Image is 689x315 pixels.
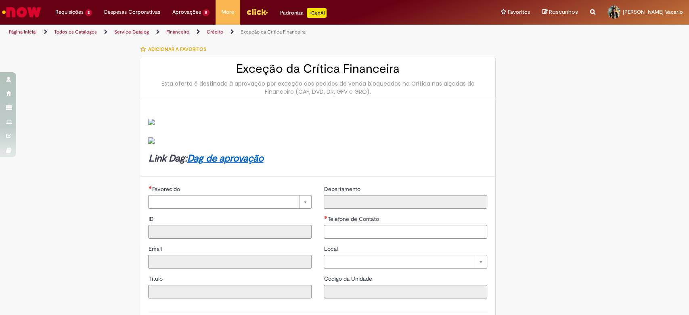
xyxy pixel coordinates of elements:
label: Somente leitura - Departamento [324,185,362,193]
a: Limpar campo Local [324,255,487,269]
a: Service Catalog [114,29,149,35]
a: Crédito [207,29,223,35]
label: Somente leitura - Código da Unidade [324,275,373,283]
img: click_logo_yellow_360x200.png [246,6,268,18]
span: 11 [203,9,210,16]
label: Somente leitura - Email [148,245,163,253]
span: Rascunhos [549,8,578,16]
label: Somente leitura - ID [148,215,155,223]
a: Financeiro [166,29,189,35]
span: Somente leitura - Título [148,275,164,282]
p: +GenAi [307,8,327,18]
span: Favoritos [508,8,530,16]
input: Telefone de Contato [324,225,487,239]
div: Esta oferta é destinada à aprovação por exceção dos pedidos de venda bloqueados na Crítica nas al... [148,80,487,96]
span: Despesas Corporativas [104,8,160,16]
button: Adicionar a Favoritos [140,41,210,58]
a: Todos os Catálogos [54,29,97,35]
input: Título [148,285,312,298]
a: Dag de aprovação [187,152,263,165]
a: Limpar campo Favorecido [148,195,312,209]
img: sys_attachment.do [148,137,155,144]
span: Necessários [148,186,152,189]
span: Requisições [55,8,84,16]
a: Rascunhos [542,8,578,16]
span: Somente leitura - Email [148,245,163,252]
span: Aprovações [172,8,201,16]
a: Exceção da Crítica Financeira [241,29,306,35]
label: Somente leitura - Título [148,275,164,283]
span: [PERSON_NAME] Vacario [623,8,683,15]
h2: Exceção da Crítica Financeira [148,62,487,76]
ul: Trilhas de página [6,25,453,40]
strong: Link Dag: [148,152,263,165]
a: Página inicial [9,29,37,35]
span: Adicionar a Favoritos [148,46,206,52]
span: Necessários - Favorecido [152,185,181,193]
span: Somente leitura - Código da Unidade [324,275,373,282]
span: Local [324,245,339,252]
span: Somente leitura - Departamento [324,185,362,193]
img: sys_attachment.do [148,119,155,125]
span: More [222,8,234,16]
span: Somente leitura - ID [148,215,155,223]
input: ID [148,225,312,239]
input: Código da Unidade [324,285,487,298]
input: Email [148,255,312,269]
span: 2 [85,9,92,16]
img: ServiceNow [1,4,42,20]
input: Departamento [324,195,487,209]
span: Telefone de Contato [327,215,380,223]
div: Padroniza [280,8,327,18]
span: Obrigatório Preenchido [324,216,327,219]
